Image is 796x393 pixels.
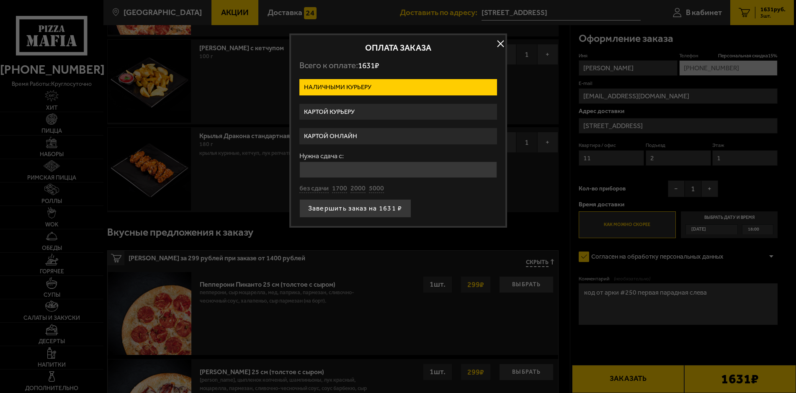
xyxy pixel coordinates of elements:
button: 5000 [369,184,384,193]
button: 1700 [332,184,347,193]
p: Всего к оплате: [299,60,497,71]
button: 2000 [350,184,366,193]
h2: Оплата заказа [299,44,497,52]
span: 1631 ₽ [358,61,379,70]
button: без сдачи [299,184,329,193]
label: Наличными курьеру [299,79,497,95]
label: Нужна сдача с: [299,153,497,159]
label: Картой онлайн [299,128,497,144]
button: Завершить заказ на 1631 ₽ [299,199,411,218]
label: Картой курьеру [299,104,497,120]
